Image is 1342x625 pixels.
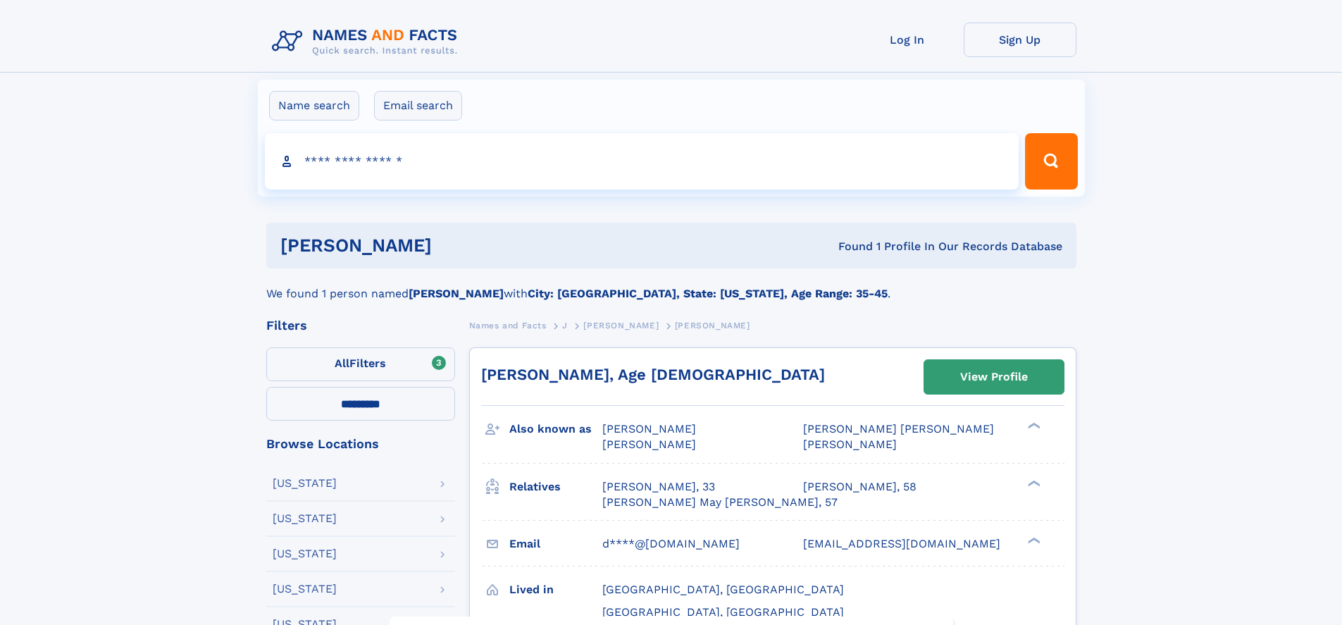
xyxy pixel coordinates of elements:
[602,438,696,451] span: [PERSON_NAME]
[964,23,1076,57] a: Sign Up
[273,583,337,595] div: [US_STATE]
[583,316,659,334] a: [PERSON_NAME]
[602,495,838,510] a: [PERSON_NAME] May [PERSON_NAME], 57
[602,479,715,495] a: [PERSON_NAME], 33
[409,287,504,300] b: [PERSON_NAME]
[803,422,994,435] span: [PERSON_NAME] [PERSON_NAME]
[266,319,455,332] div: Filters
[509,417,602,441] h3: Also known as
[273,548,337,559] div: [US_STATE]
[1025,133,1077,190] button: Search Button
[269,91,359,120] label: Name search
[280,237,635,254] h1: [PERSON_NAME]
[924,360,1064,394] a: View Profile
[266,268,1076,302] div: We found 1 person named with .
[562,316,568,334] a: J
[803,438,897,451] span: [PERSON_NAME]
[803,479,917,495] a: [PERSON_NAME], 58
[481,366,825,383] a: [PERSON_NAME], Age [DEMOGRAPHIC_DATA]
[1024,478,1041,488] div: ❯
[1024,536,1041,545] div: ❯
[960,361,1028,393] div: View Profile
[602,583,844,596] span: [GEOGRAPHIC_DATA], [GEOGRAPHIC_DATA]
[602,422,696,435] span: [PERSON_NAME]
[273,513,337,524] div: [US_STATE]
[635,239,1062,254] div: Found 1 Profile In Our Records Database
[803,537,1000,550] span: [EMAIL_ADDRESS][DOMAIN_NAME]
[602,605,844,619] span: [GEOGRAPHIC_DATA], [GEOGRAPHIC_DATA]
[1024,421,1041,431] div: ❯
[469,316,547,334] a: Names and Facts
[273,478,337,489] div: [US_STATE]
[562,321,568,330] span: J
[675,321,750,330] span: [PERSON_NAME]
[374,91,462,120] label: Email search
[335,357,349,370] span: All
[509,532,602,556] h3: Email
[509,578,602,602] h3: Lived in
[266,23,469,61] img: Logo Names and Facts
[265,133,1019,190] input: search input
[509,475,602,499] h3: Relatives
[266,438,455,450] div: Browse Locations
[583,321,659,330] span: [PERSON_NAME]
[266,347,455,381] label: Filters
[528,287,888,300] b: City: [GEOGRAPHIC_DATA], State: [US_STATE], Age Range: 35-45
[851,23,964,57] a: Log In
